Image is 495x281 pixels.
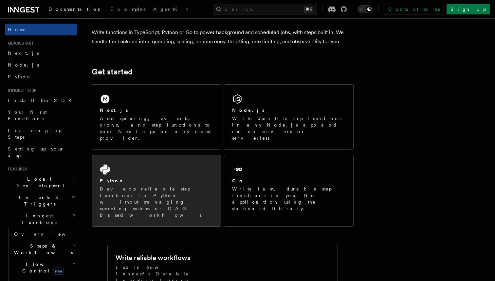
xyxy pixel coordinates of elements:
[5,106,77,125] a: Your first Functions
[447,4,490,14] a: Sign Up
[5,167,27,172] span: Features
[224,155,354,227] a: GoWrite fast, durable step functions in your Go application using the standard library.
[116,253,190,262] h2: Write reliable workflows
[5,173,77,191] button: Local Development
[232,115,345,141] p: Write durable step functions in any Node.js app and run on servers or serverless.
[153,7,188,12] span: AgentKit
[232,186,345,212] p: Write fast, durable step functions in your Go application using the standard library.
[11,258,77,277] button: Flow Controlnew
[5,47,77,59] a: Next.js
[100,177,124,184] h2: Python
[110,7,145,12] span: Examples
[92,84,221,150] a: Next.jsAdd queueing, events, crons, and step functions to your Next app on any cloud provider.
[92,155,221,227] a: PythonDevelop reliable step functions in Python without managing queueing systems or DAG based wo...
[232,107,265,113] h2: Node.js
[11,243,73,256] span: Steps & Workflows
[100,186,213,218] p: Develop reliable step functions in Python without managing queueing systems or DAG based workflows.
[48,7,102,12] span: Documentation
[224,84,354,150] a: Node.jsWrite durable step functions in any Node.js app and run on servers or serverless.
[8,146,64,158] span: Setting up your app
[100,115,213,141] p: Add queueing, events, crons, and step functions to your Next app on any cloud provider.
[149,2,192,18] a: AgentKit
[100,107,128,113] h2: Next.js
[5,59,77,71] a: Node.js
[5,71,77,83] a: Python
[5,176,71,189] span: Local Development
[14,231,82,237] span: Overview
[304,6,313,12] kbd: ⌘K
[11,240,77,258] button: Steps & Workflows
[5,24,77,35] a: Home
[232,177,244,184] h2: Go
[5,212,71,226] span: Inngest Functions
[5,125,77,143] a: Leveraging Steps
[8,74,32,79] span: Python
[384,4,444,14] a: Contact sales
[92,28,354,46] p: Write functions in TypeScript, Python or Go to power background and scheduled jobs, with steps bu...
[92,67,133,76] a: Get started
[8,98,76,103] span: Install the SDK
[5,88,37,93] span: Inngest tour
[213,4,317,14] button: Search...⌘K
[8,128,63,140] span: Leveraging Steps
[8,62,39,68] span: Node.js
[53,268,64,275] span: new
[8,50,39,56] span: Next.js
[357,5,373,13] button: Toggle dark mode
[5,41,34,46] span: Quick start
[5,194,71,207] span: Events & Triggers
[11,228,77,240] a: Overview
[11,261,72,274] span: Flow Control
[8,110,47,121] span: Your first Functions
[106,2,149,18] a: Examples
[5,210,77,228] button: Inngest Functions
[5,191,77,210] button: Events & Triggers
[5,94,77,106] a: Install the SDK
[45,2,106,18] a: Documentation
[8,26,26,33] span: Home
[5,143,77,161] a: Setting up your app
